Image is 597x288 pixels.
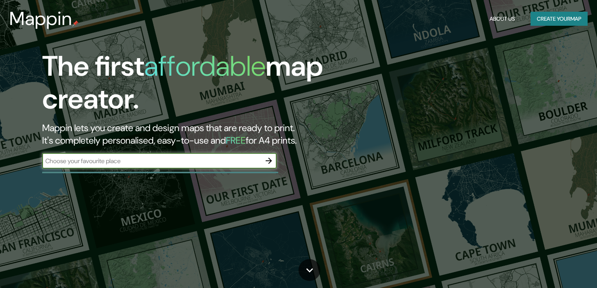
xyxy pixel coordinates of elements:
input: Choose your favourite place [42,156,261,165]
h1: affordable [144,48,266,84]
button: About Us [486,12,518,26]
h5: FREE [226,134,246,146]
h1: The first map creator. [42,50,341,122]
h3: Mappin [9,8,72,30]
img: mappin-pin [72,20,79,27]
h2: Mappin lets you create and design maps that are ready to print. It's completely personalised, eas... [42,122,341,147]
button: Create yourmap [531,12,588,26]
